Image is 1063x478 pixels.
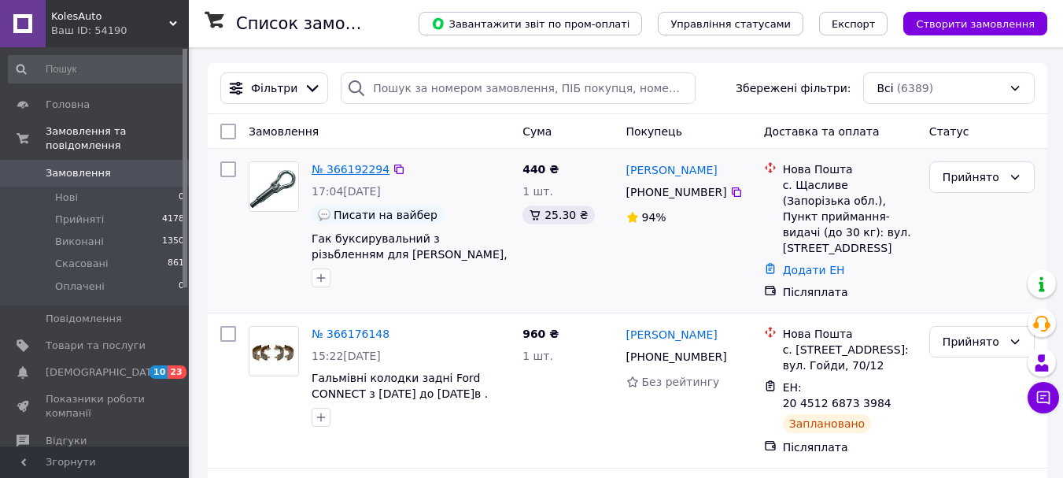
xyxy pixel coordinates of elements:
span: 0 [179,191,184,205]
div: [PHONE_NUMBER] [623,346,730,368]
button: Чат з покупцем [1028,382,1059,413]
span: ЕН: 20 4512 6873 3984 [783,381,891,409]
div: с. [STREET_ADDRESS]: вул. Гойди, 70/12 [783,342,917,373]
div: 25.30 ₴ [522,206,594,224]
a: № 366176148 [312,328,389,340]
span: Повідомлення [46,312,122,326]
div: [PHONE_NUMBER] [623,181,730,203]
span: Скасовані [55,257,109,271]
button: Експорт [819,12,888,35]
img: Фото товару [249,332,298,370]
span: Всі [877,80,893,96]
button: Завантажити звіт по пром-оплаті [419,12,642,35]
div: Післяплата [783,284,917,300]
span: Створити замовлення [916,18,1035,30]
img: Фото товару [249,162,298,211]
span: 1 шт. [522,185,553,198]
div: Післяплата [783,439,917,455]
span: KolesAuto [51,9,169,24]
span: Покупець [626,125,682,138]
span: 1350 [162,235,184,249]
span: [DEMOGRAPHIC_DATA] [46,365,162,380]
a: Фото товару [249,326,299,376]
button: Створити замовлення [903,12,1047,35]
input: Пошук за номером замовлення, ПІБ покупця, номером телефону, Email, номером накладної [341,72,696,104]
span: Статус [929,125,969,138]
a: Гак буксирувальний з різьбленням для [PERSON_NAME], Fiesta , Fusion, Connect . з [DATE] до [DATE]... [312,232,508,292]
span: 17:04[DATE] [312,185,381,198]
a: Додати ЕН [783,264,845,276]
span: Замовлення [46,166,111,180]
span: Cума [522,125,552,138]
span: 960 ₴ [522,328,559,340]
span: Нові [55,191,78,205]
span: Фільтри [251,80,297,96]
img: :speech_balloon: [318,209,330,221]
span: 440 ₴ [522,163,559,176]
span: 94% [642,211,666,224]
div: Заплановано [783,414,872,433]
span: Головна [46,98,90,112]
div: Нова Пошта [783,161,917,177]
span: Прийняті [55,213,104,227]
a: № 366192294 [312,163,389,176]
a: Гальмівні колодки задні Ford CONNECT з [DATE] до [DATE]в . LEADERPARTS 4387344 [312,372,488,416]
div: Нова Пошта [783,326,917,342]
div: Ваш ID: 54190 [51,24,189,38]
span: 861 [168,257,184,271]
div: с. Щасливе (Запорізька обл.), Пункт приймання-видачі (до 30 кг): вул. [STREET_ADDRESS] [783,177,917,256]
span: Збережені фільтри: [736,80,851,96]
span: 10 [149,365,168,379]
button: Управління статусами [658,12,803,35]
span: Без рейтингу [642,376,720,388]
span: 23 [168,365,186,379]
span: 1 шт. [522,350,553,362]
span: Товари та послуги [46,339,146,353]
span: Показники роботи компанії [46,392,146,421]
span: Доставка та оплата [764,125,880,138]
span: 0 [179,280,184,294]
input: Пошук [8,55,186,83]
div: Прийнято [943,333,1002,350]
span: Оплачені [55,280,105,294]
span: Управління статусами [670,18,791,30]
span: 15:22[DATE] [312,350,381,362]
span: Замовлення та повідомлення [46,124,189,153]
span: Замовлення [249,125,319,138]
span: Виконані [55,235,104,249]
span: (6389) [897,82,934,94]
a: Фото товару [249,161,299,212]
span: 4178 [162,213,184,227]
span: Експорт [832,18,876,30]
span: Завантажити звіт по пром-оплаті [431,17,629,31]
a: [PERSON_NAME] [626,162,718,178]
span: Відгуки [46,434,87,448]
h1: Список замовлень [236,14,396,33]
a: [PERSON_NAME] [626,327,718,343]
div: Прийнято [943,169,1002,186]
span: Писати на вайбер [334,209,437,221]
a: Створити замовлення [888,17,1047,29]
